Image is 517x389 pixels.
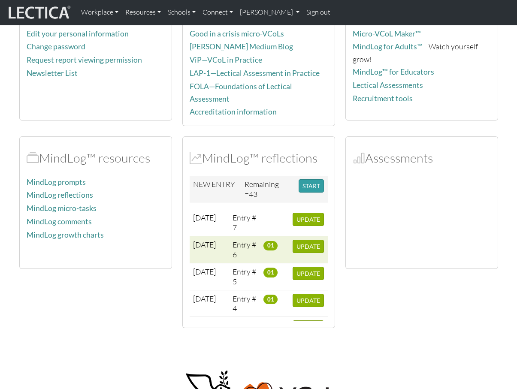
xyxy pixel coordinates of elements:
a: Request report viewing permission [27,55,142,64]
span: 01 [263,295,278,304]
span: [DATE] [193,320,216,330]
td: Entry # 1 [229,317,260,344]
button: UPDATE [293,240,324,253]
a: MindLog prompts [27,178,86,187]
td: Entry # 4 [229,290,260,317]
span: UPDATE [296,270,320,277]
h2: MindLog™ reflections [190,151,328,166]
a: Accreditation information [190,107,277,116]
a: Recruitment tools [353,94,413,103]
h2: Assessments [353,151,491,166]
span: [DATE] [193,213,216,222]
a: Lectical Assessments [353,81,423,90]
a: MindLog™ for Educators [353,67,434,76]
a: LAP-1—Lectical Assessment in Practice [190,69,320,78]
a: ViP—VCoL in Practice [190,55,262,64]
a: Connect [199,3,236,21]
a: Resources [122,3,164,21]
a: Micro-VCoL Maker™ [353,29,421,38]
a: [PERSON_NAME] Medium Blog [190,42,293,51]
a: MindLog growth charts [27,230,104,239]
span: [DATE] [193,267,216,276]
a: MindLog micro-tasks [27,204,97,213]
span: [DATE] [193,240,216,249]
td: Entry # 5 [229,263,260,290]
img: lecticalive [6,4,71,21]
a: Workplace [78,3,122,21]
span: UPDATE [296,297,320,304]
span: 01 [263,268,278,277]
button: UPDATE [293,213,324,226]
a: Edit your personal information [27,29,129,38]
span: MindLog™ resources [27,150,39,166]
button: UPDATE [293,267,324,280]
button: UPDATE [293,294,324,307]
span: [DATE] [193,294,216,303]
td: Remaining = [241,176,295,202]
a: Change password [27,42,85,51]
a: MindLog for Adults™ [353,42,423,51]
span: 43 [249,189,257,199]
td: Entry # 6 [229,236,260,263]
a: Newsletter List [27,69,78,78]
td: Entry # 7 [229,209,260,236]
a: Sign out [303,3,334,21]
h2: MindLog™ resources [27,151,165,166]
span: UPDATE [296,243,320,250]
p: —Watch yourself grow! [353,40,491,65]
a: MindLog reflections [27,190,93,199]
span: MindLog [190,150,202,166]
span: UPDATE [296,216,320,223]
a: MindLog comments [27,217,92,226]
button: START [299,179,324,193]
a: Schools [164,3,199,21]
a: Good in a crisis micro-VCoLs [190,29,284,38]
span: 01 [263,241,278,250]
a: [PERSON_NAME] [236,3,303,21]
span: Assessments [353,150,365,166]
td: NEW ENTRY [190,176,242,202]
a: FOLA—Foundations of Lectical Assessment [190,82,292,103]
